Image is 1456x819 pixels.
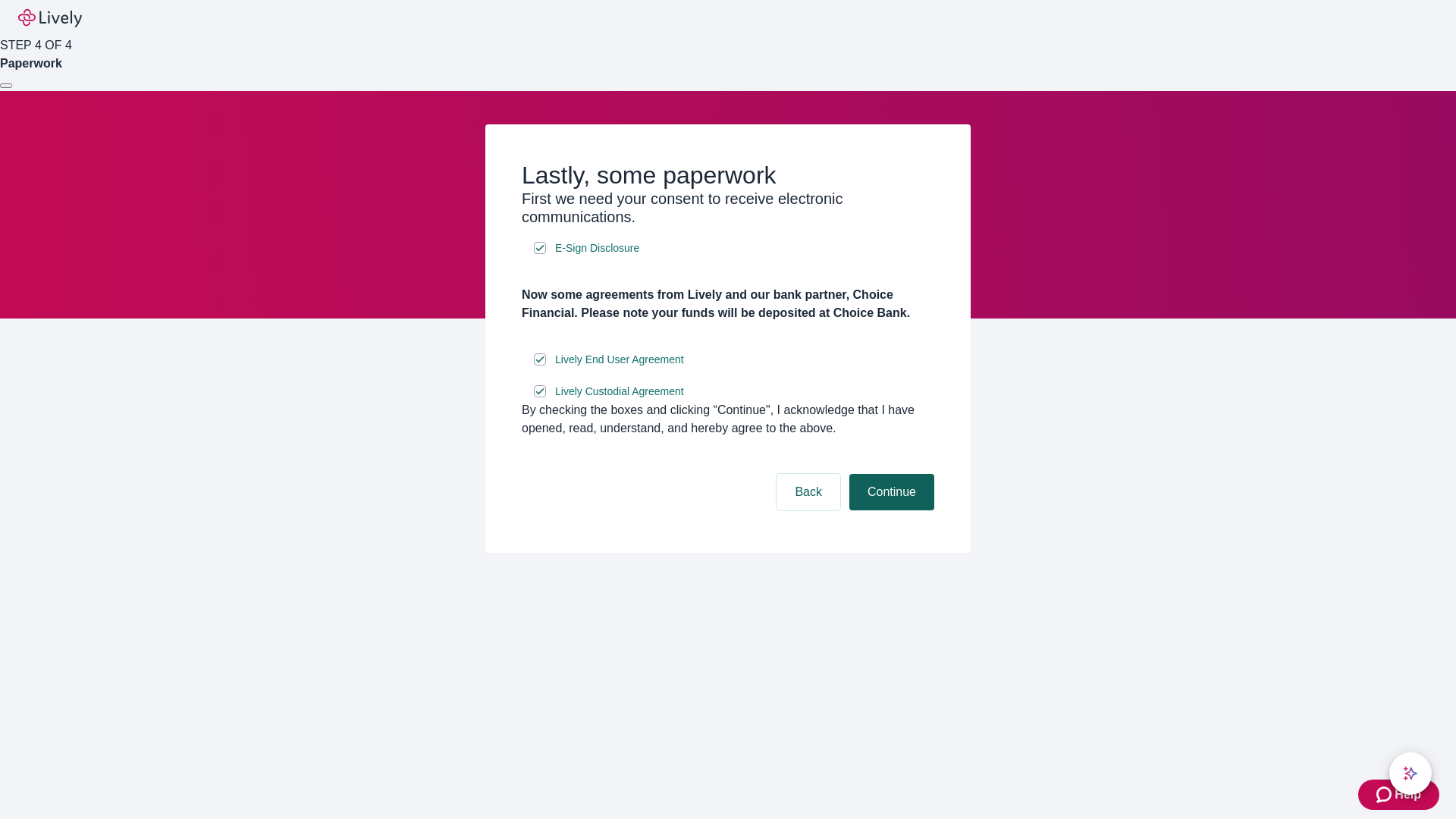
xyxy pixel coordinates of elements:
[552,239,642,258] a: e-sign disclosure document
[18,9,82,27] img: Lively
[1358,780,1439,810] button: Zendesk support iconHelp
[522,161,934,190] h2: Lastly, some paperwork
[555,240,639,256] span: E-Sign Disclosure
[1376,786,1395,804] svg: Zendesk support icon
[522,190,934,226] h3: First we need your consent to receive electronic communications.
[1403,766,1418,781] svg: Lively AI Assistant
[522,401,934,438] div: By checking the boxes and clicking “Continue", I acknowledge that I have opened, read, understand...
[849,474,934,510] button: Continue
[1389,752,1432,795] button: chat
[552,350,687,369] a: e-sign disclosure document
[555,384,684,400] span: Lively Custodial Agreement
[552,382,687,401] a: e-sign disclosure document
[555,352,684,368] span: Lively End User Agreement
[1395,786,1421,804] span: Help
[777,474,840,510] button: Back
[522,286,934,322] h4: Now some agreements from Lively and our bank partner, Choice Financial. Please note your funds wi...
